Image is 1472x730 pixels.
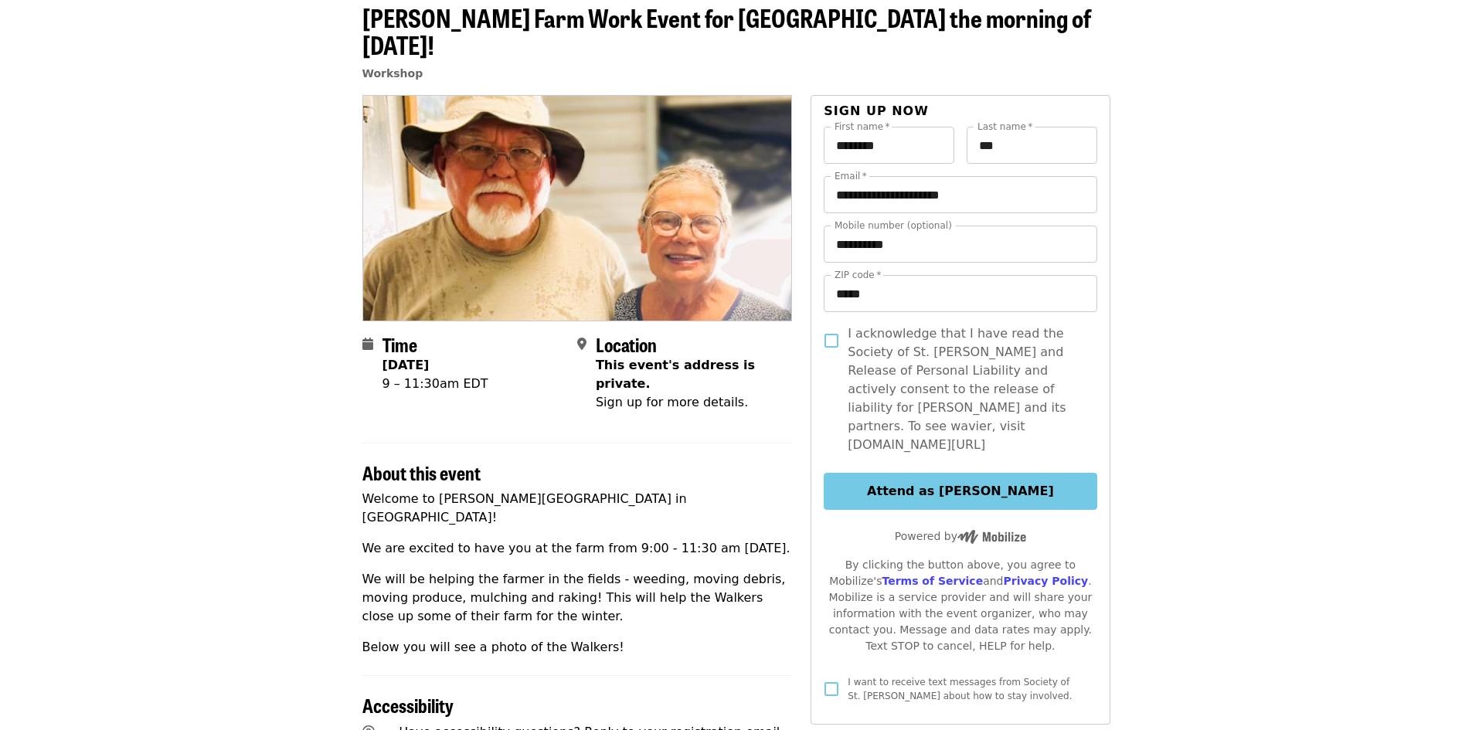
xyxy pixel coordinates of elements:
a: Workshop [362,67,423,80]
input: Mobile number (optional) [824,226,1096,263]
button: Attend as [PERSON_NAME] [824,473,1096,510]
span: Location [596,331,657,358]
div: 9 – 11:30am EDT [382,375,488,393]
label: First name [835,122,890,131]
span: I want to receive text messages from Society of St. [PERSON_NAME] about how to stay involved. [848,677,1072,701]
span: This event's address is private. [596,358,755,391]
img: Walker Farm Work Event for Durham Academy the morning of 8/29/2025! organized by Society of St. A... [363,96,792,320]
input: Email [824,176,1096,213]
p: Welcome to [PERSON_NAME][GEOGRAPHIC_DATA] in [GEOGRAPHIC_DATA]! [362,490,793,527]
span: Powered by [895,530,1026,542]
label: Last name [977,122,1032,131]
span: Sign up now [824,104,929,118]
i: map-marker-alt icon [577,337,586,351]
span: Time [382,331,417,358]
input: ZIP code [824,275,1096,312]
span: Accessibility [362,691,454,718]
input: First name [824,127,954,164]
label: Email [835,171,867,181]
a: Terms of Service [882,575,983,587]
p: Below you will see a photo of the Walkers! [362,638,793,657]
div: By clicking the button above, you agree to Mobilize's and . Mobilize is a service provider and wi... [824,557,1096,654]
img: Powered by Mobilize [957,530,1026,544]
span: I acknowledge that I have read the Society of St. [PERSON_NAME] and Release of Personal Liability... [848,324,1084,454]
a: Privacy Policy [1003,575,1088,587]
span: Sign up for more details. [596,395,748,409]
input: Last name [967,127,1097,164]
label: ZIP code [835,270,881,280]
span: About this event [362,459,481,486]
strong: [DATE] [382,358,430,372]
p: We are excited to have you at the farm from 9:00 - 11:30 am [DATE]. [362,539,793,558]
p: We will be helping the farmer in the fields - weeding, moving debris, moving produce, mulching an... [362,570,793,626]
i: calendar icon [362,337,373,351]
label: Mobile number (optional) [835,221,952,230]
